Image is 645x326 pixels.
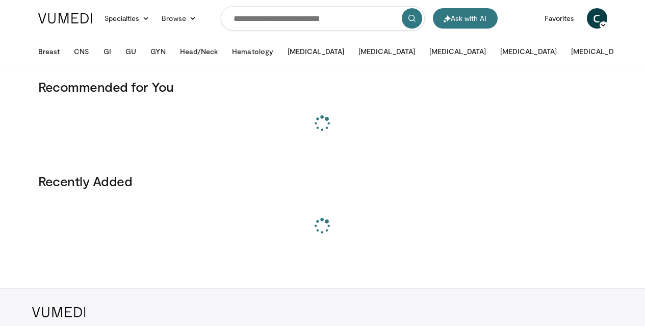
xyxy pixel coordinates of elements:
[144,41,171,62] button: GYN
[494,41,563,62] button: [MEDICAL_DATA]
[423,41,492,62] button: [MEDICAL_DATA]
[38,173,607,189] h3: Recently Added
[174,41,224,62] button: Head/Neck
[38,13,92,23] img: VuMedi Logo
[587,8,607,29] a: C
[433,8,498,29] button: Ask with AI
[565,41,634,62] button: [MEDICAL_DATA]
[68,41,95,62] button: CNS
[226,41,279,62] button: Hematology
[119,41,142,62] button: GU
[352,41,421,62] button: [MEDICAL_DATA]
[32,41,66,62] button: Breast
[221,6,425,31] input: Search topics, interventions
[32,307,86,317] img: VuMedi Logo
[38,79,607,95] h3: Recommended for You
[98,8,156,29] a: Specialties
[281,41,350,62] button: [MEDICAL_DATA]
[538,8,581,29] a: Favorites
[97,41,117,62] button: GI
[156,8,202,29] a: Browse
